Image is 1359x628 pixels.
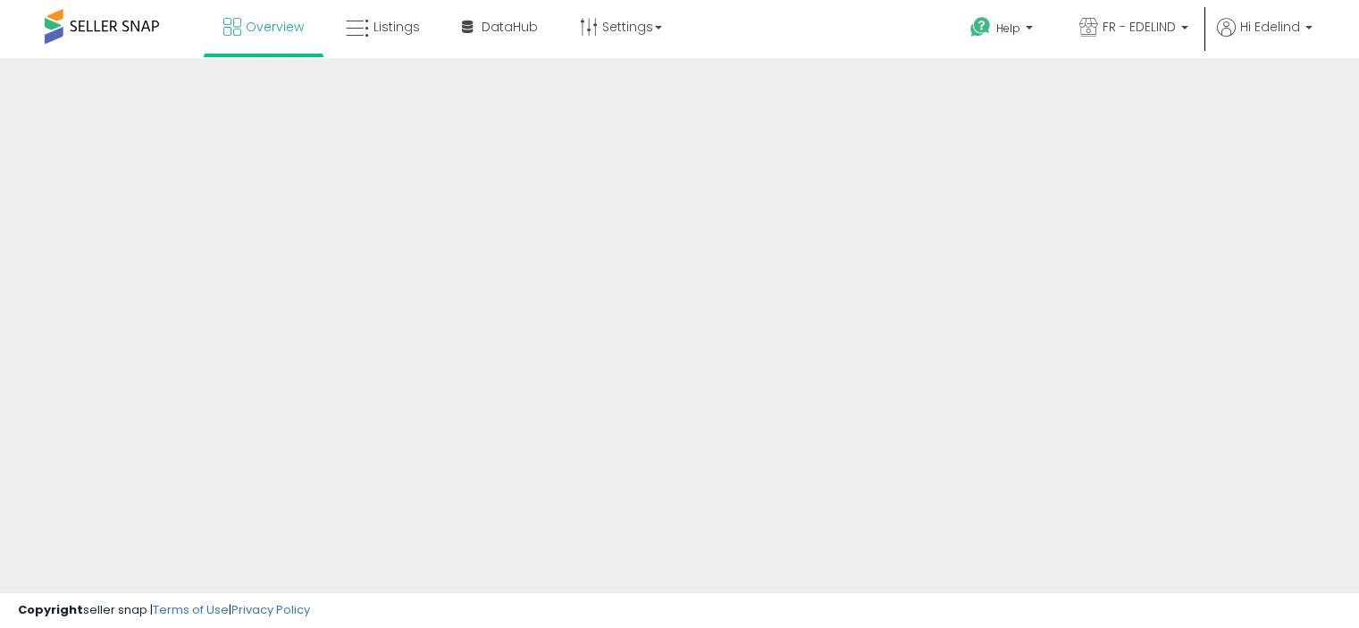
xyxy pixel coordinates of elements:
[1103,18,1176,36] span: FR - EDELIND
[1240,18,1300,36] span: Hi Edelind
[956,3,1051,58] a: Help
[969,16,992,38] i: Get Help
[482,18,538,36] span: DataHub
[231,601,310,618] a: Privacy Policy
[373,18,420,36] span: Listings
[1217,18,1313,58] a: Hi Edelind
[18,602,310,619] div: seller snap | |
[246,18,304,36] span: Overview
[18,601,83,618] strong: Copyright
[996,21,1020,36] span: Help
[153,601,229,618] a: Terms of Use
